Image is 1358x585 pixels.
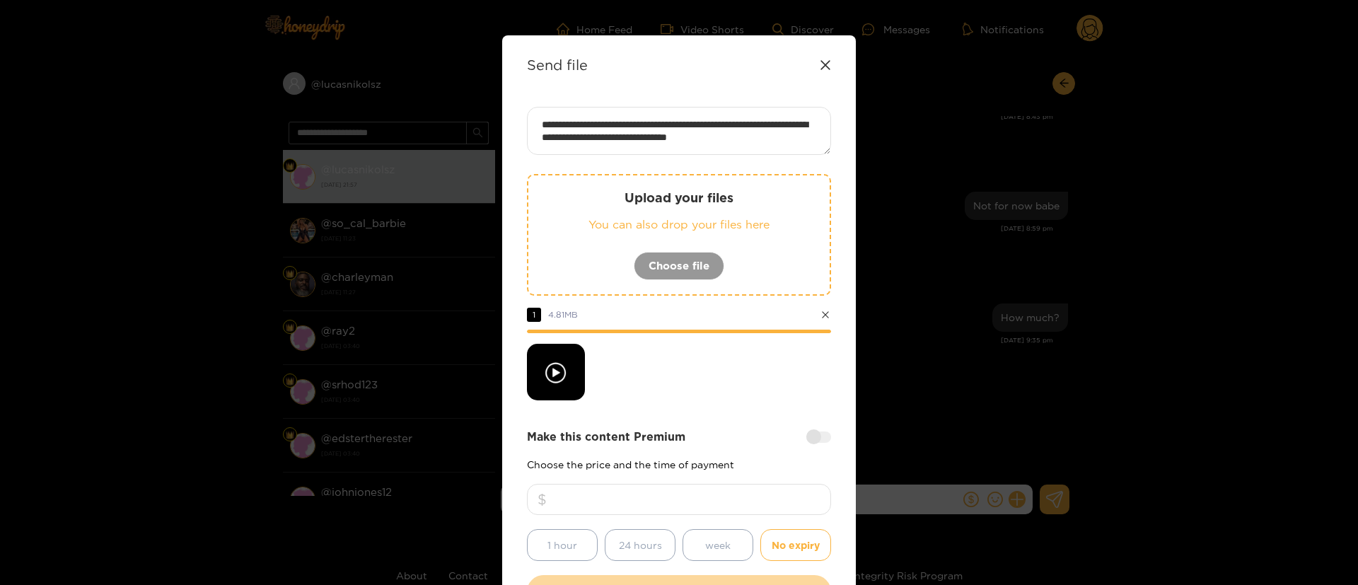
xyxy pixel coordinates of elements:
p: You can also drop your files here [557,216,801,233]
button: No expiry [760,529,831,561]
strong: Make this content Premium [527,429,685,445]
strong: Send file [527,57,588,73]
button: 24 hours [605,529,675,561]
button: week [683,529,753,561]
span: 4.81 MB [548,310,578,319]
p: Upload your files [557,190,801,206]
p: Choose the price and the time of payment [527,459,831,470]
button: Choose file [634,252,724,280]
button: 1 hour [527,529,598,561]
span: 1 [527,308,541,322]
span: week [705,537,731,553]
span: 1 hour [547,537,577,553]
span: No expiry [772,537,820,553]
span: 24 hours [619,537,662,553]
